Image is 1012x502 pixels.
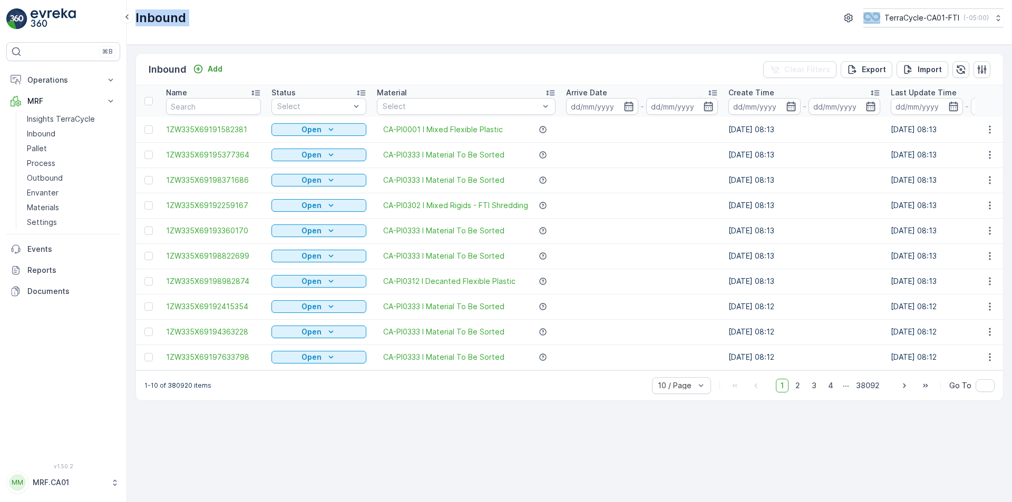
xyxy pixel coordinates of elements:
[6,91,120,112] button: MRF
[6,70,120,91] button: Operations
[27,217,57,228] p: Settings
[271,275,366,288] button: Open
[383,175,504,185] span: CA-PI0333 I Material To Be Sorted
[383,276,515,287] a: CA-PI0312 I Decanted Flexible Plastic
[27,143,47,154] p: Pallet
[383,301,504,312] a: CA-PI0333 I Material To Be Sorted
[723,117,885,142] td: [DATE] 08:13
[763,61,836,78] button: Clear Filters
[723,294,885,319] td: [DATE] 08:12
[843,379,849,392] p: ...
[166,301,261,312] span: 1ZW335X69192415354
[965,100,969,113] p: -
[208,64,222,74] p: Add
[144,277,153,286] div: Toggle Row Selected
[144,151,153,159] div: Toggle Row Selected
[149,62,187,77] p: Inbound
[27,96,99,106] p: MRF
[301,150,322,160] p: Open
[166,352,261,362] a: 1ZW335X69197633798
[27,244,116,254] p: Events
[271,174,366,186] button: Open
[271,300,366,313] button: Open
[723,269,885,294] td: [DATE] 08:13
[27,114,95,124] p: Insights TerraCycle
[23,141,120,156] a: Pallet
[277,101,350,112] p: Select
[271,199,366,212] button: Open
[166,225,261,236] a: 1ZW335X69193360170
[809,98,881,115] input: dd/mm/yyyy
[166,98,261,115] input: Search
[884,13,959,23] p: TerraCycle-CA01-FTI
[6,471,120,494] button: MMMRF.CA01
[897,61,948,78] button: Import
[301,327,322,337] p: Open
[166,87,187,98] p: Name
[23,126,120,141] a: Inbound
[189,63,227,75] button: Add
[383,150,504,160] a: CA-PI0333 I Material To Be Sorted
[271,123,366,136] button: Open
[271,149,366,161] button: Open
[144,353,153,361] div: Toggle Row Selected
[23,200,120,215] a: Materials
[166,200,261,211] a: 1ZW335X69192259167
[166,251,261,261] span: 1ZW335X69198822699
[301,251,322,261] p: Open
[271,326,366,338] button: Open
[6,239,120,260] a: Events
[166,175,261,185] span: 1ZW335X69198371686
[301,175,322,185] p: Open
[566,98,638,115] input: dd/mm/yyyy
[776,379,789,392] span: 1
[166,150,261,160] a: 1ZW335X69195377364
[27,188,59,198] p: Envanter
[9,474,26,491] div: MM
[728,98,801,115] input: dd/mm/yyyy
[862,64,886,75] p: Export
[27,286,116,297] p: Documents
[723,193,885,218] td: [DATE] 08:13
[791,379,805,392] span: 2
[144,252,153,260] div: Toggle Row Selected
[301,200,322,211] p: Open
[31,8,76,29] img: logo_light-DOdMpM7g.png
[6,8,27,29] img: logo
[166,276,261,287] a: 1ZW335X69198982874
[23,215,120,230] a: Settings
[144,201,153,210] div: Toggle Row Selected
[383,200,528,211] a: CA-PI0302 I Mixed Rigids - FTI Shredding
[646,98,718,115] input: dd/mm/yyyy
[144,125,153,134] div: Toggle Row Selected
[6,463,120,469] span: v 1.50.2
[166,327,261,337] a: 1ZW335X69194363228
[23,112,120,126] a: Insights TerraCycle
[640,100,644,113] p: -
[949,380,971,391] span: Go To
[6,260,120,281] a: Reports
[377,87,407,98] p: Material
[6,281,120,302] a: Documents
[383,327,504,337] a: CA-PI0333 I Material To Be Sorted
[863,12,880,24] img: TC_BVHiTW6.png
[891,87,957,98] p: Last Update Time
[271,250,366,262] button: Open
[383,225,504,236] a: CA-PI0333 I Material To Be Sorted
[784,64,830,75] p: Clear Filters
[723,243,885,269] td: [DATE] 08:13
[144,381,211,390] p: 1-10 of 380920 items
[723,168,885,193] td: [DATE] 08:13
[144,227,153,235] div: Toggle Row Selected
[723,344,885,370] td: [DATE] 08:12
[383,124,503,135] a: CA-PI0001 I Mixed Flexible Plastic
[301,124,322,135] p: Open
[271,351,366,363] button: Open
